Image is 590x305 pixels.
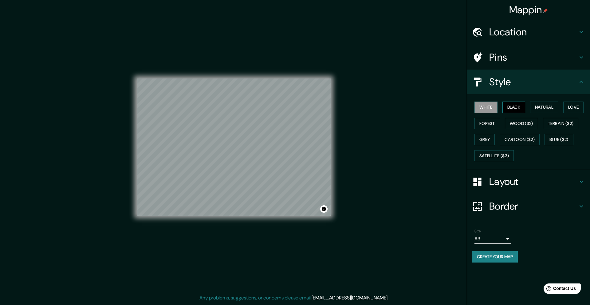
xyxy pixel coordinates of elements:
[467,20,590,44] div: Location
[530,102,558,113] button: Natural
[474,102,498,113] button: White
[472,251,518,263] button: Create your map
[467,45,590,70] div: Pins
[505,118,538,129] button: Wood ($2)
[388,294,389,302] div: .
[489,175,578,188] h4: Layout
[489,26,578,38] h4: Location
[543,118,579,129] button: Terrain ($2)
[489,200,578,212] h4: Border
[474,229,481,234] label: Size
[312,295,387,301] a: [EMAIL_ADDRESS][DOMAIN_NAME]
[474,150,514,162] button: Satellite ($3)
[474,234,511,244] div: A3
[467,169,590,194] div: Layout
[545,134,573,145] button: Blue ($2)
[489,51,578,63] h4: Pins
[467,194,590,219] div: Border
[489,76,578,88] h4: Style
[137,78,331,216] canvas: Map
[500,134,540,145] button: Cartoon ($2)
[543,8,548,13] img: pin-icon.png
[474,134,495,145] button: Grey
[535,281,583,298] iframe: Help widget launcher
[389,294,391,302] div: .
[320,205,328,213] button: Toggle attribution
[563,102,584,113] button: Love
[467,70,590,94] div: Style
[474,118,500,129] button: Forest
[502,102,525,113] button: Black
[509,4,548,16] h4: Mappin
[199,294,388,302] p: Any problems, suggestions, or concerns please email .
